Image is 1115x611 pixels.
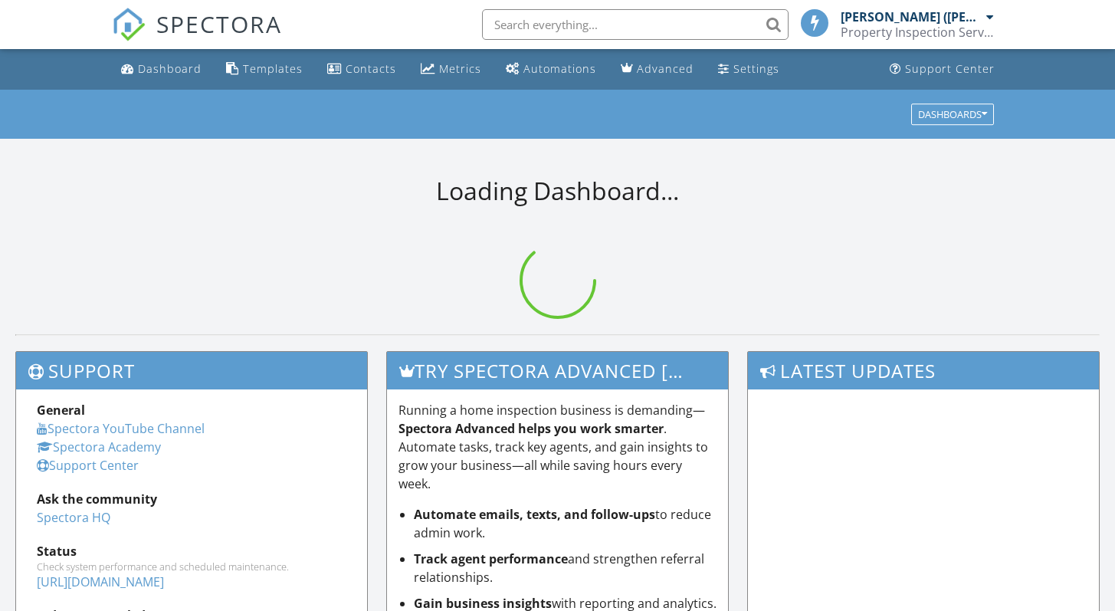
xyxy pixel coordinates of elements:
[523,61,596,76] div: Automations
[16,352,367,389] h3: Support
[37,420,205,437] a: Spectora YouTube Channel
[918,109,987,120] div: Dashboards
[500,55,602,84] a: Automations (Basic)
[138,61,202,76] div: Dashboard
[37,402,85,419] strong: General
[112,8,146,41] img: The Best Home Inspection Software - Spectora
[156,8,282,40] span: SPECTORA
[37,490,346,508] div: Ask the community
[733,61,779,76] div: Settings
[115,55,208,84] a: Dashboard
[346,61,396,76] div: Contacts
[37,509,110,526] a: Spectora HQ
[37,542,346,560] div: Status
[414,506,655,523] strong: Automate emails, texts, and follow-ups
[37,439,161,455] a: Spectora Academy
[884,55,1001,84] a: Support Center
[414,505,717,542] li: to reduce admin work.
[37,457,139,474] a: Support Center
[220,55,309,84] a: Templates
[387,352,729,389] h3: Try spectora advanced [DATE]
[712,55,785,84] a: Settings
[841,25,994,40] div: Property Inspection Services, LLC
[243,61,303,76] div: Templates
[398,420,664,437] strong: Spectora Advanced helps you work smarter
[37,573,164,590] a: [URL][DOMAIN_NAME]
[398,401,717,493] p: Running a home inspection business is demanding— . Automate tasks, track key agents, and gain ins...
[841,9,982,25] div: [PERSON_NAME] ([PERSON_NAME]
[37,560,346,573] div: Check system performance and scheduled maintenance.
[748,352,1099,389] h3: Latest Updates
[637,61,694,76] div: Advanced
[414,550,717,586] li: and strengthen referral relationships.
[911,103,994,125] button: Dashboards
[482,9,789,40] input: Search everything...
[321,55,402,84] a: Contacts
[439,61,481,76] div: Metrics
[112,21,282,53] a: SPECTORA
[615,55,700,84] a: Advanced
[905,61,995,76] div: Support Center
[415,55,487,84] a: Metrics
[414,550,568,567] strong: Track agent performance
